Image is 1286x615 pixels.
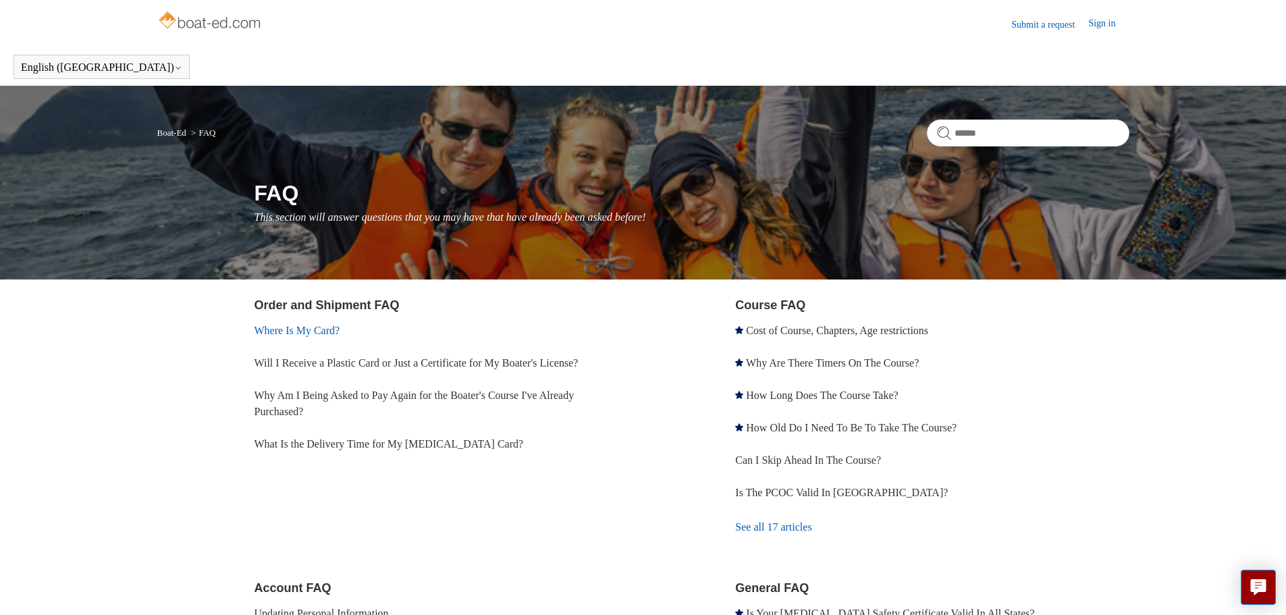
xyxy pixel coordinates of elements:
[1011,18,1088,32] a: Submit a request
[746,325,928,336] a: Cost of Course, Chapters, Age restrictions
[735,581,809,595] a: General FAQ
[21,61,182,74] button: English ([GEOGRAPHIC_DATA])
[254,325,340,336] a: Where Is My Card?
[735,298,805,312] a: Course FAQ
[254,298,400,312] a: Order and Shipment FAQ
[746,422,957,433] a: How Old Do I Need To Be To Take The Course?
[254,357,579,369] a: Will I Receive a Plastic Card or Just a Certificate for My Boater's License?
[735,423,743,431] svg: Promoted article
[746,390,898,401] a: How Long Does The Course Take?
[157,128,186,138] a: Boat-Ed
[254,581,331,595] a: Account FAQ
[254,209,1129,225] p: This section will answer questions that you may have that have already been asked before!
[254,177,1129,209] h1: FAQ
[254,438,524,450] a: What Is the Delivery Time for My [MEDICAL_DATA] Card?
[735,487,948,498] a: Is The PCOC Valid In [GEOGRAPHIC_DATA]?
[746,357,919,369] a: Why Are There Timers On The Course?
[735,454,881,466] a: Can I Skip Ahead In The Course?
[1241,570,1276,605] button: Live chat
[157,128,189,138] li: Boat-Ed
[735,326,743,334] svg: Promoted article
[188,128,215,138] li: FAQ
[735,509,1129,545] a: See all 17 articles
[927,119,1129,146] input: Search
[735,391,743,399] svg: Promoted article
[1088,16,1129,32] a: Sign in
[735,358,743,367] svg: Promoted article
[254,390,574,417] a: Why Am I Being Asked to Pay Again for the Boater's Course I've Already Purchased?
[157,8,265,35] img: Boat-Ed Help Center home page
